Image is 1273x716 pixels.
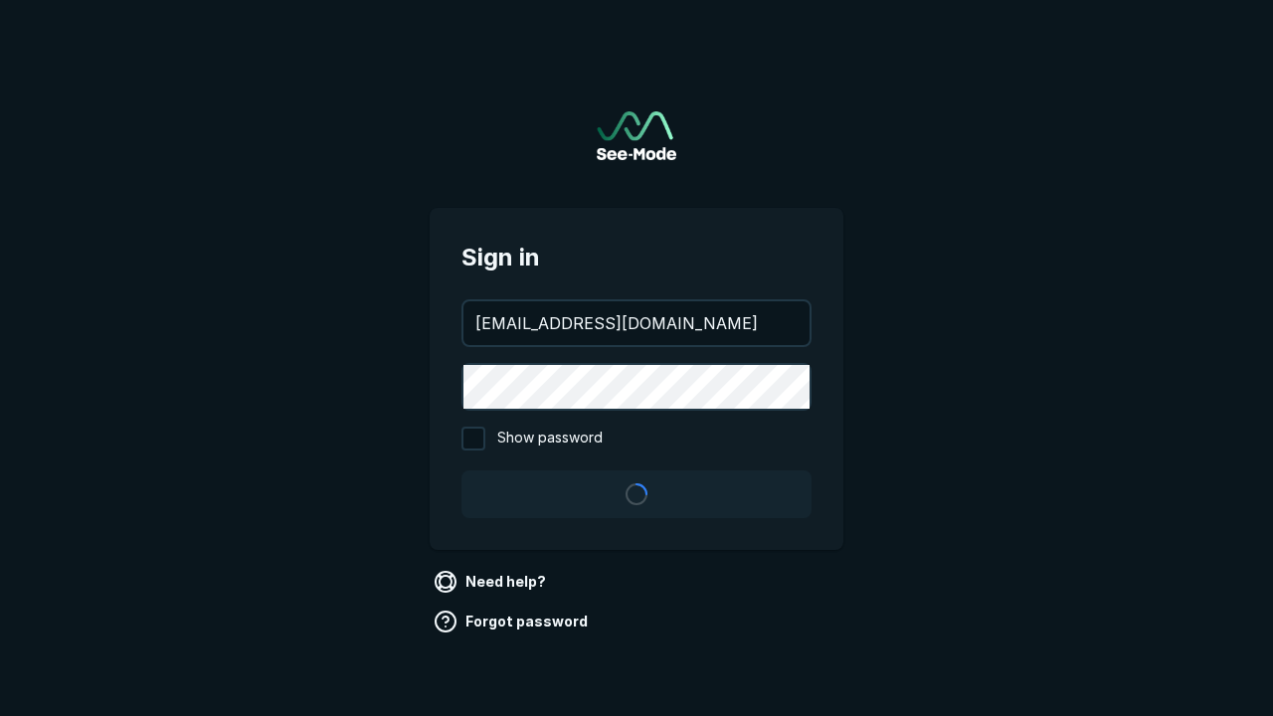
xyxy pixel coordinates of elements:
img: See-Mode Logo [597,111,676,160]
span: Show password [497,427,603,450]
input: your@email.com [463,301,810,345]
a: Need help? [430,566,554,598]
span: Sign in [461,240,812,275]
a: Forgot password [430,606,596,637]
a: Go to sign in [597,111,676,160]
